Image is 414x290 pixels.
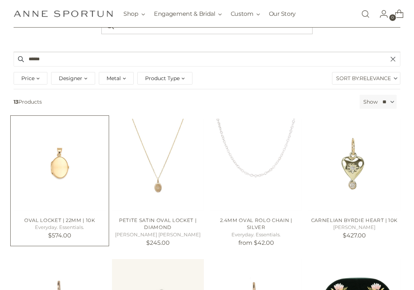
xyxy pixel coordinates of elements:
a: Open cart modal [389,7,404,21]
span: 0 [389,14,396,21]
h5: [PERSON_NAME] [PERSON_NAME] [112,231,204,239]
a: Oval Locket | 22mm | 10k [14,119,105,211]
button: Shop [123,6,145,22]
a: Carnelian Byrdie Heart | 10k [311,217,397,223]
span: Products [11,95,357,109]
span: $574.00 [48,232,71,239]
b: 13 [14,99,18,105]
a: Open search modal [358,7,373,21]
a: PETITE SATIN OVAL LOCKET | DIAMOND [119,217,197,230]
a: 2.4mm Oval Rolo Chain | Silver [210,119,302,211]
a: 2.4mm Oval Rolo Chain | Silver [220,217,292,230]
label: Show [363,98,378,106]
h5: Everyday. Essentials. [210,231,302,239]
a: Our Story [269,6,296,22]
a: Oval Locket | 22mm | 10k [24,217,95,223]
h5: [PERSON_NAME] [308,224,400,231]
label: Sort By:Relevance [332,72,400,84]
a: Go to the account page [374,7,388,21]
button: Custom [231,6,260,22]
span: Price [21,74,35,82]
span: $427.00 [343,232,366,239]
h5: Everyday. Essentials. [14,224,105,231]
p: from $42.00 [210,239,302,247]
a: Anne Sportun Fine Jewellery [14,10,113,17]
span: Product Type [145,74,180,82]
a: PETITE SATIN OVAL LOCKET | DIAMOND [112,119,204,211]
input: Search products [14,52,400,67]
span: Designer [59,74,82,82]
span: Relevance [360,72,391,84]
button: Engagement & Bridal [154,6,222,22]
span: Metal [107,74,121,82]
span: $245.00 [146,239,170,246]
a: Carnelian Byrdie Heart | 10k [308,119,400,211]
